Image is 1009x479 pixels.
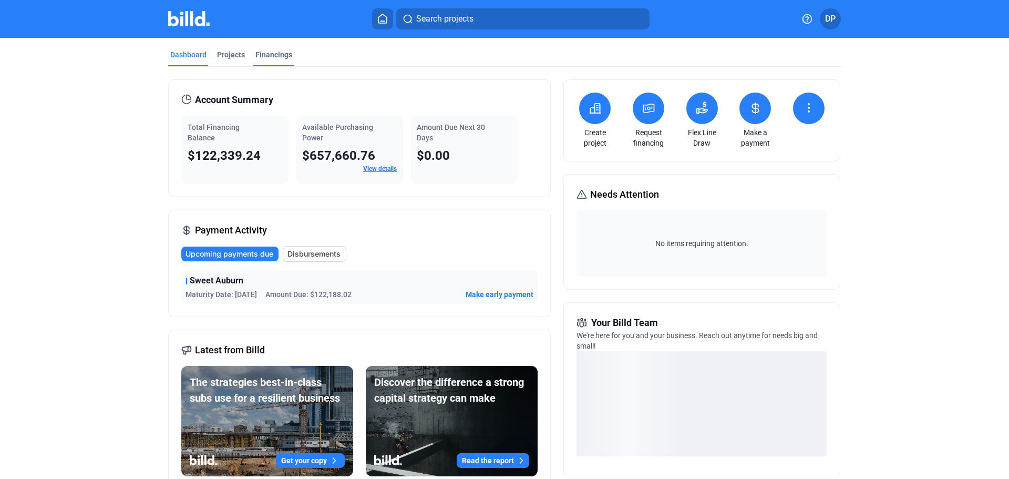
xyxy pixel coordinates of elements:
[302,148,375,163] span: $657,660.76
[195,343,265,358] span: Latest from Billd
[576,331,818,350] span: We're here for you and your business. Reach out anytime for needs big and small!
[820,8,841,29] button: DP
[576,127,613,148] a: Create project
[581,238,822,249] span: No items requiring attention.
[276,453,345,468] button: Get your copy
[186,249,273,259] span: Upcoming payments due
[684,127,720,148] a: Flex Line Draw
[302,123,373,142] span: Available Purchasing Power
[195,93,273,107] span: Account Summary
[417,148,450,163] span: $0.00
[188,148,261,163] span: $122,339.24
[590,187,659,202] span: Needs Attention
[466,289,533,300] button: Make early payment
[591,315,658,330] span: Your Billd Team
[737,127,774,148] a: Make a payment
[217,49,245,60] div: Projects
[283,246,346,262] button: Disbursements
[576,351,827,456] div: loading
[825,13,836,25] span: DP
[186,289,257,300] span: Maturity Date: [DATE]
[168,11,210,26] img: Billd Company Logo
[181,247,279,261] button: Upcoming payments due
[416,13,473,25] span: Search projects
[363,165,397,172] a: View details
[457,453,529,468] button: Read the report
[255,49,292,60] div: Financings
[374,374,529,406] div: Discover the difference a strong capital strategy can make
[170,49,207,60] div: Dashboard
[195,223,267,238] span: Payment Activity
[417,123,485,142] span: Amount Due Next 30 Days
[630,127,667,148] a: Request financing
[190,274,243,287] span: Sweet Auburn
[265,289,352,300] span: Amount Due: $122,188.02
[188,123,240,142] span: Total Financing Balance
[396,8,650,29] button: Search projects
[287,249,341,259] span: Disbursements
[190,374,345,406] div: The strategies best-in-class subs use for a resilient business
